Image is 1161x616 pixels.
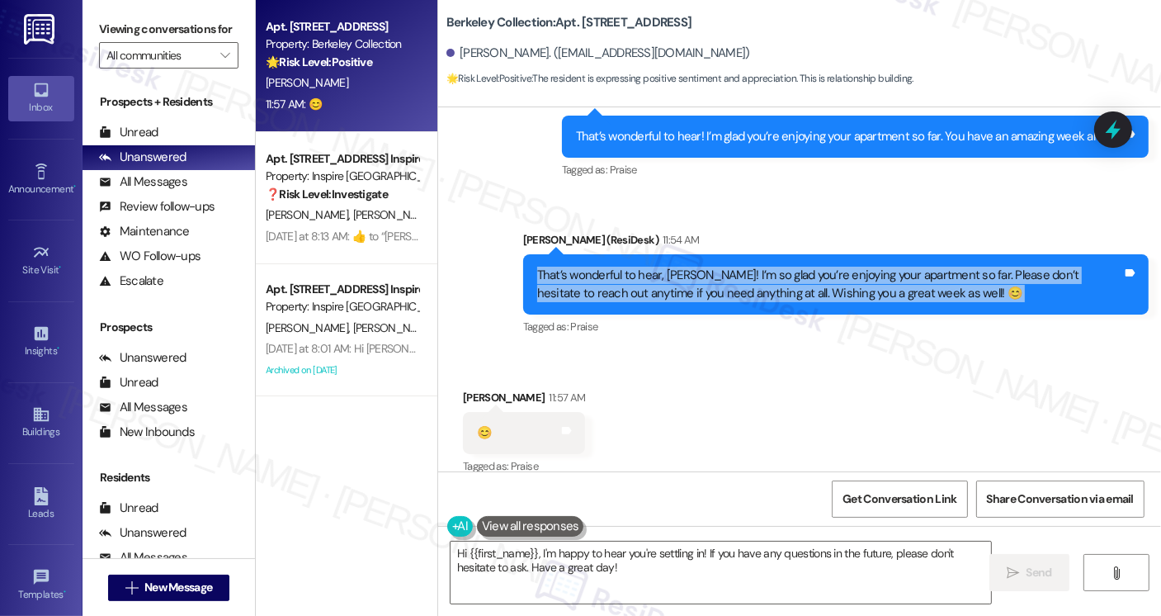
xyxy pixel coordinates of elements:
div: All Messages [99,173,187,191]
div: WO Follow-ups [99,248,201,265]
div: New Inbounds [99,424,195,441]
div: Unread [99,500,158,517]
div: 11:54 AM [658,231,700,249]
span: • [73,181,76,192]
div: [PERSON_NAME] (ResiDesk) [523,231,1149,254]
span: Share Conversation via email [987,490,1134,508]
div: Prospects + Residents [83,93,255,111]
div: 11:57 AM [545,389,586,406]
a: Templates • [8,563,74,608]
img: ResiDesk Logo [24,14,58,45]
span: [PERSON_NAME] [353,320,436,335]
i:  [125,581,138,595]
div: Tagged as: [523,315,1149,339]
span: Send [1026,564,1052,581]
i:  [220,49,229,62]
span: New Message [144,579,212,596]
span: [PERSON_NAME] [266,207,353,222]
button: Send [989,554,1069,591]
div: Escalate [99,272,163,290]
div: 😊 [477,424,492,442]
strong: 🌟 Risk Level: Positive [266,54,372,69]
div: 11:57 AM: 😊 [266,97,322,111]
div: Property: Inspire [GEOGRAPHIC_DATA] [266,298,418,315]
button: Get Conversation Link [832,481,967,518]
div: Apt. [STREET_ADDRESS] Inspire Homes [GEOGRAPHIC_DATA] [266,281,418,298]
div: Unanswered [99,524,186,542]
a: Leads [8,482,74,527]
a: Buildings [8,400,74,445]
span: [PERSON_NAME] [353,207,441,222]
div: Unanswered [99,149,186,166]
div: Unanswered [99,349,186,367]
div: [PERSON_NAME]. ([EMAIL_ADDRESS][DOMAIN_NAME]) [446,45,750,62]
label: Viewing conversations for [99,17,238,42]
textarea: Hi {{first_name}}, I'm happy to hear you're settling in! If you have any questions in the future,... [451,542,991,604]
span: Praise [570,320,597,334]
div: Tagged as: [562,158,1149,182]
div: Prospects [83,319,255,336]
span: [PERSON_NAME] [266,320,353,335]
span: • [64,586,66,598]
div: Property: Inspire [GEOGRAPHIC_DATA] [266,168,418,185]
div: That’s wonderful to hear! I’m glad you’re enjoying your apartment so far. You have an amazing wee... [576,128,1122,145]
span: Praise [511,459,538,473]
div: [PERSON_NAME] [463,389,585,412]
a: Site Visit • [8,239,74,283]
div: Tagged as: [463,454,585,478]
button: Share Conversation via email [976,481,1144,518]
div: All Messages [99,549,187,566]
i:  [1111,566,1123,580]
a: Inbox [8,76,74,121]
span: Praise [610,163,637,177]
div: Residents [83,469,255,486]
span: • [57,343,59,354]
div: Review follow-ups [99,198,215,216]
input: All communities [106,42,212,69]
a: Insights • [8,320,74,364]
div: Unread [99,124,158,141]
strong: 🌟 Risk Level: Positive [446,72,531,85]
div: Unread [99,374,158,391]
b: Berkeley Collection: Apt. [STREET_ADDRESS] [446,14,691,31]
div: Apt. [STREET_ADDRESS] Inspire Homes [GEOGRAPHIC_DATA] [266,150,418,168]
span: : The resident is expressing positive sentiment and appreciation. This is relationship building. [446,70,913,88]
div: Apt. [STREET_ADDRESS] [266,18,418,36]
strong: ❓ Risk Level: Investigate [266,187,388,201]
span: Get Conversation Link [842,490,956,508]
div: Property: Berkeley Collection [266,36,418,53]
div: All Messages [99,399,187,416]
span: • [59,262,62,273]
div: Archived on [DATE] [264,360,420,381]
i:  [1007,566,1019,580]
button: New Message [108,575,230,601]
span: [PERSON_NAME] [266,75,348,90]
div: That’s wonderful to hear, [PERSON_NAME]! I’m so glad you’re enjoying your apartment so far. Pleas... [537,267,1122,302]
div: Maintenance [99,223,190,240]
